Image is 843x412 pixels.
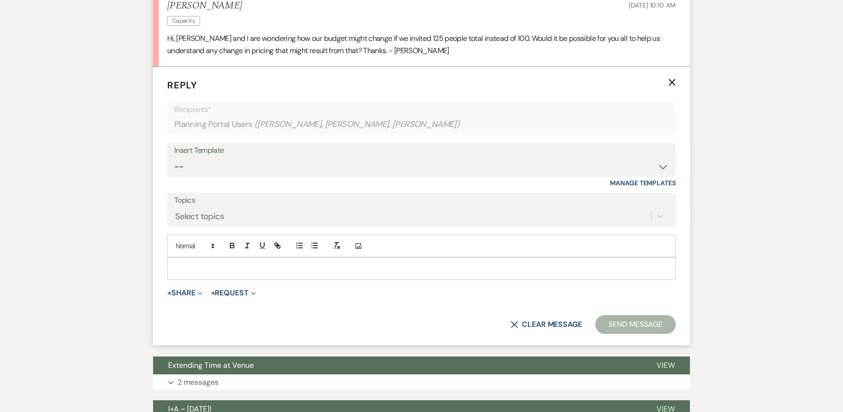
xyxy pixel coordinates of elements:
button: Request [211,289,256,297]
span: Capacity [167,16,200,26]
a: Manage Templates [610,179,676,187]
button: View [641,357,690,374]
span: + [211,289,215,297]
div: Select topics [175,210,224,222]
p: 2 messages [178,376,219,388]
span: Reply [167,79,197,91]
span: + [167,289,171,297]
span: View [657,360,675,370]
span: ( [PERSON_NAME], [PERSON_NAME], [PERSON_NAME] ) [254,118,460,131]
button: Clear message [511,321,582,328]
button: Send Message [595,315,676,334]
button: Extending Time at Venue [153,357,641,374]
p: Recipients* [174,103,669,116]
div: Planning Portal Users [174,115,669,134]
div: Insert Template [174,144,669,158]
span: Extending Time at Venue [168,360,254,370]
label: Topics [174,194,669,207]
button: Share [167,289,203,297]
span: [DATE] 10:10 AM [629,1,676,9]
p: Hi, [PERSON_NAME] and I are wondering how our budget might change if we invited 125 people total ... [167,32,676,56]
button: 2 messages [153,374,690,390]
